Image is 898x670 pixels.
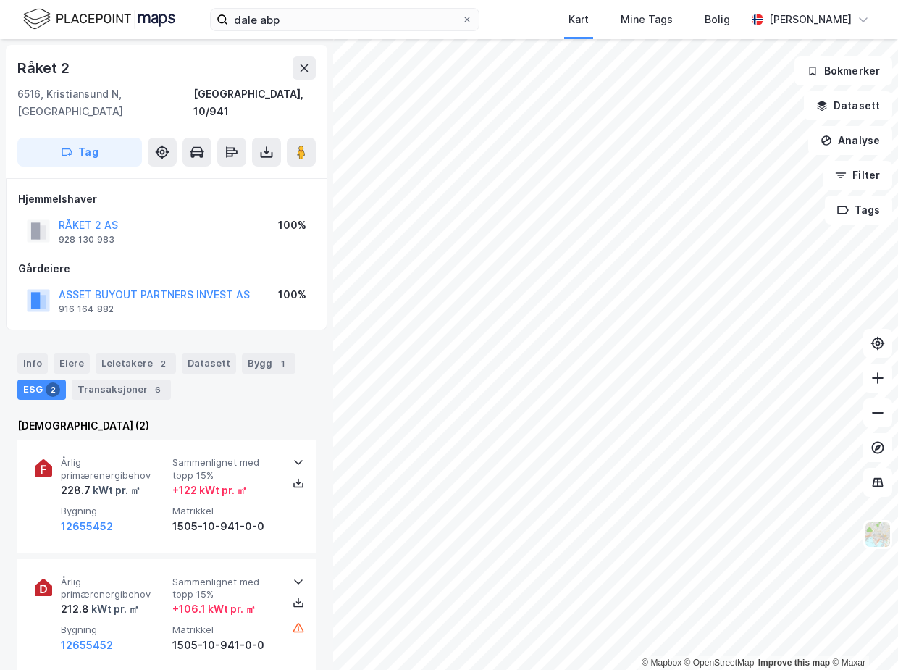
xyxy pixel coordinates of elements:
[621,11,673,28] div: Mine Tags
[61,624,167,636] span: Bygning
[61,637,113,654] button: 12655452
[61,576,167,601] span: Årlig primærenergibehov
[705,11,730,28] div: Bolig
[278,286,306,303] div: 100%
[278,217,306,234] div: 100%
[17,380,66,400] div: ESG
[182,353,236,374] div: Datasett
[172,518,278,535] div: 1505-10-941-0-0
[193,85,316,120] div: [GEOGRAPHIC_DATA], 10/941
[172,576,278,601] span: Sammenlignet med topp 15%
[825,196,892,225] button: Tags
[61,482,140,499] div: 228.7
[18,190,315,208] div: Hjemmelshaver
[61,456,167,482] span: Årlig primærenergibehov
[46,382,60,397] div: 2
[172,600,256,618] div: + 106.1 kWt pr. ㎡
[804,91,892,120] button: Datasett
[17,85,193,120] div: 6516, Kristiansund N, [GEOGRAPHIC_DATA]
[72,380,171,400] div: Transaksjoner
[172,505,278,517] span: Matrikkel
[156,356,170,371] div: 2
[568,11,589,28] div: Kart
[769,11,852,28] div: [PERSON_NAME]
[91,482,140,499] div: kWt pr. ㎡
[59,303,114,315] div: 916 164 882
[172,637,278,654] div: 1505-10-941-0-0
[59,234,114,246] div: 928 130 983
[96,353,176,374] div: Leietakere
[826,600,898,670] iframe: Chat Widget
[61,600,139,618] div: 212.8
[642,658,681,668] a: Mapbox
[172,456,278,482] span: Sammenlignet med topp 15%
[758,658,830,668] a: Improve this map
[17,417,316,435] div: [DEMOGRAPHIC_DATA] (2)
[17,56,72,80] div: Råket 2
[54,353,90,374] div: Eiere
[823,161,892,190] button: Filter
[89,600,139,618] div: kWt pr. ㎡
[864,521,891,548] img: Z
[17,353,48,374] div: Info
[242,353,295,374] div: Bygg
[23,7,175,32] img: logo.f888ab2527a4732fd821a326f86c7f29.svg
[17,138,142,167] button: Tag
[18,260,315,277] div: Gårdeiere
[684,658,755,668] a: OpenStreetMap
[172,624,278,636] span: Matrikkel
[61,505,167,517] span: Bygning
[275,356,290,371] div: 1
[172,482,247,499] div: + 122 kWt pr. ㎡
[61,518,113,535] button: 12655452
[808,126,892,155] button: Analyse
[151,382,165,397] div: 6
[228,9,461,30] input: Søk på adresse, matrikkel, gårdeiere, leietakere eller personer
[794,56,892,85] button: Bokmerker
